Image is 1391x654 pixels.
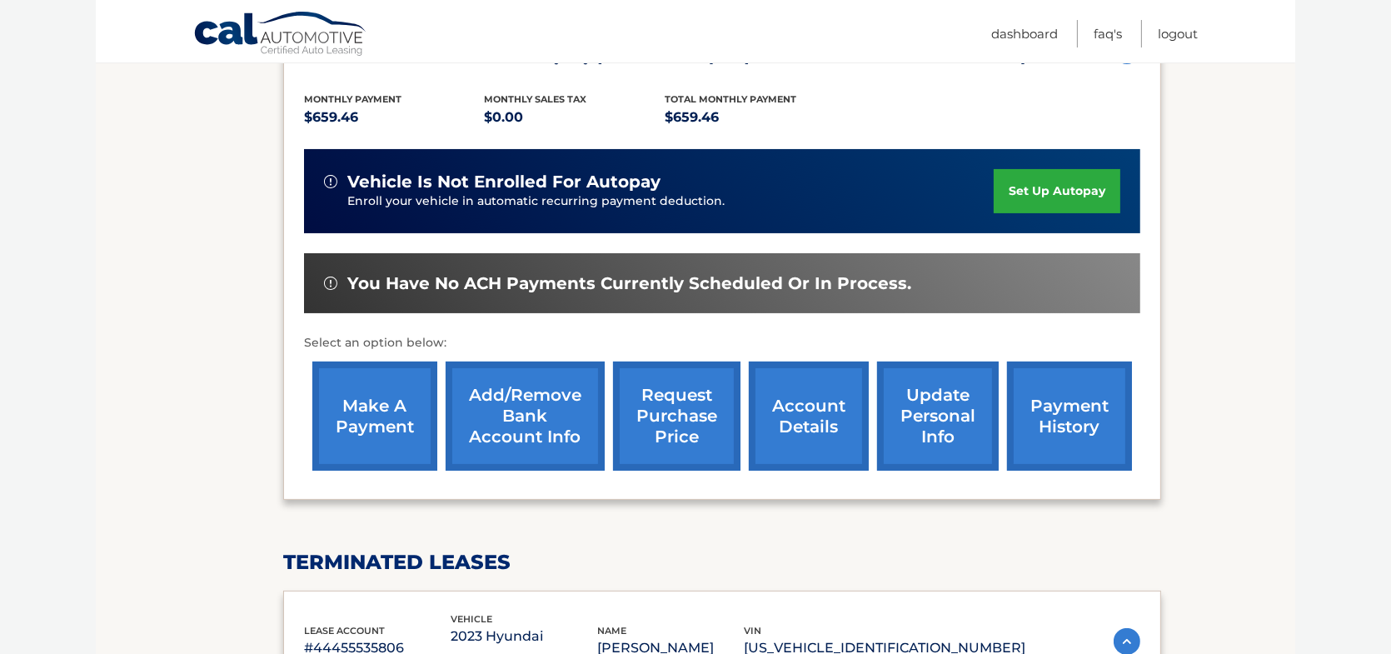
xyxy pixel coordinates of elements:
p: $659.46 [665,106,845,129]
h2: terminated leases [283,550,1161,575]
span: vehicle is not enrolled for autopay [347,172,661,192]
span: You have no ACH payments currently scheduled or in process. [347,273,911,294]
p: Enroll your vehicle in automatic recurring payment deduction. [347,192,994,211]
p: $0.00 [485,106,666,129]
span: Monthly Payment [304,93,401,105]
span: lease account [304,625,385,637]
a: Logout [1158,20,1198,47]
a: FAQ's [1094,20,1122,47]
a: Add/Remove bank account info [446,362,605,471]
span: Total Monthly Payment [665,93,796,105]
span: vehicle [451,613,492,625]
a: payment history [1007,362,1132,471]
a: set up autopay [994,169,1120,213]
a: Dashboard [991,20,1058,47]
span: Monthly sales Tax [485,93,587,105]
a: make a payment [312,362,437,471]
p: $659.46 [304,106,485,129]
a: Cal Automotive [193,11,368,59]
span: name [597,625,626,637]
span: vin [744,625,761,637]
p: Select an option below: [304,333,1140,353]
a: request purchase price [613,362,740,471]
img: alert-white.svg [324,175,337,188]
img: alert-white.svg [324,277,337,290]
a: update personal info [877,362,999,471]
a: account details [749,362,869,471]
